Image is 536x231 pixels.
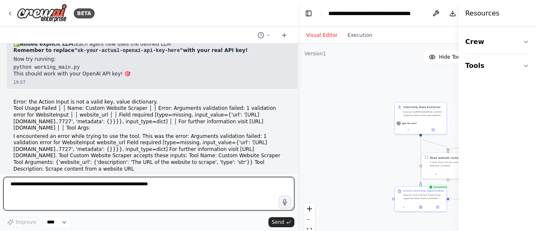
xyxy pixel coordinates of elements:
[418,136,423,184] g: Edge from 33637e88-906f-4433-bdd1-01fc4f695572 to d08f16e6-2c92-40df-8d46-ba97e969806c
[422,153,474,179] div: 9ScrapeWebsiteToolRead website contentA tool that can be used to read a website content.
[17,4,67,23] img: Logo
[13,47,248,53] strong: Remember to replace with your real API key!
[403,105,444,109] div: Internship Data Extractor
[403,189,444,192] div: Extract Internship Opportunities
[304,50,326,57] div: Version 1
[13,41,402,48] li: ✅ Each agent now uses the defined LLM
[343,30,377,40] button: Execution
[430,205,445,210] button: Open in side panel
[303,8,314,19] button: Hide left sidebar
[304,214,315,225] button: zoom out
[425,156,428,159] img: ScrapeWebsiteTool
[75,48,183,54] code: "sk-your-actual-openai-api-key-here"
[13,56,402,63] p: Now try running:
[13,79,402,86] div: 19:57
[394,186,447,212] div: CompletedExtract Internship OpportunitiesSearch and extract internship opportunities from LinkedI...
[13,133,284,173] p: I encountered an error while trying to use the tool. This was the error: Arguments validation fai...
[278,196,291,208] button: Click to speak your automation idea
[412,205,429,210] button: View output
[394,102,447,135] div: Internship Data ExtractorExtract [DEMOGRAPHIC_DATA] opportunities from job websites like LinkedIn...
[13,65,80,70] code: python working_main.py
[439,54,464,60] span: Hide Tools
[328,9,423,18] nav: breadcrumb
[301,30,343,40] button: Visual Editor
[272,219,284,226] span: Send
[430,156,461,160] div: Read website content
[465,30,529,54] button: Crew
[427,184,448,189] div: Completed
[465,54,529,78] button: Tools
[20,41,75,47] strong: Added explicit LLM:
[13,71,402,78] p: This should work with your OpenAI API key! 🎯
[421,127,445,132] button: Open in side panel
[402,122,417,125] span: gpt-4o-mini
[15,219,36,226] span: Improve
[430,161,471,167] div: A tool that can be used to read a website content.
[403,110,444,117] div: Extract [DEMOGRAPHIC_DATA] opportunities from job websites like LinkedIn, Internshala, and Naukri...
[278,30,291,40] button: Start a new chat
[254,30,274,40] button: Switch to previous chat
[74,8,95,18] div: BETA
[304,203,315,214] button: zoom in
[465,8,500,18] h4: Resources
[13,99,284,132] p: Error: the Action Input is not a valid key, value dictionary. Tool Usage Failed │ │ Name: Custom ...
[448,172,472,177] button: Open in side panel
[418,136,450,150] g: Edge from 33637e88-906f-4433-bdd1-01fc4f695572 to ad5aafc4-a8a7-448c-975d-c511d3551fd7
[403,193,444,200] div: Search and extract internship opportunities from LinkedIn, Internshala, and Naukri websites. Focu...
[3,217,40,228] button: Improve
[424,50,469,64] button: Hide Tools
[268,217,294,227] button: Send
